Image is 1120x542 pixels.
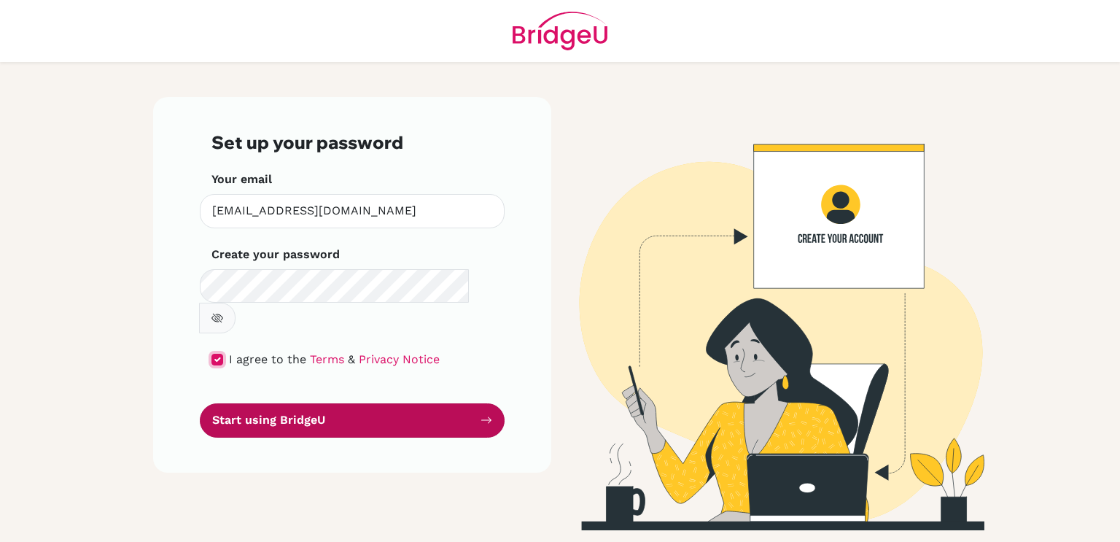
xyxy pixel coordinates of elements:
a: Privacy Notice [359,352,440,366]
h3: Set up your password [211,132,493,153]
label: Create your password [211,246,340,263]
input: Insert your email* [200,194,505,228]
span: & [348,352,355,366]
span: I agree to the [229,352,306,366]
a: Terms [310,352,344,366]
label: Your email [211,171,272,188]
button: Start using BridgeU [200,403,505,438]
